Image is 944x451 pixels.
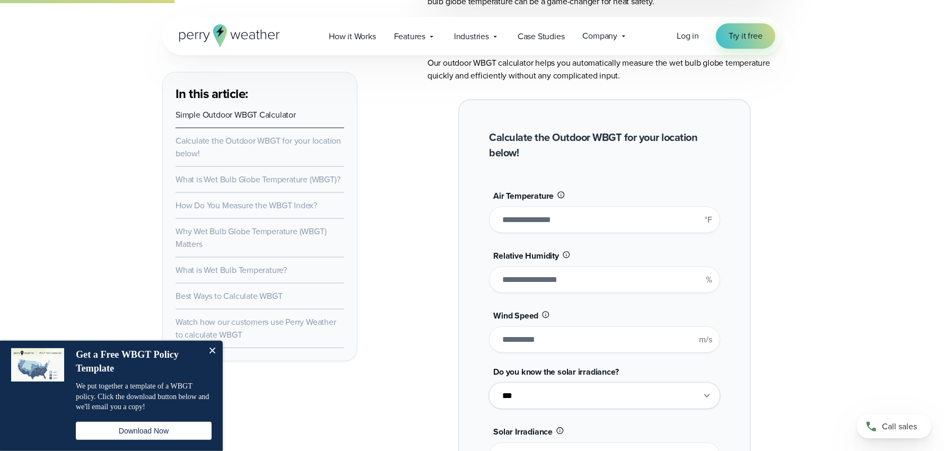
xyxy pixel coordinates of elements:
[729,30,763,42] span: Try it free
[320,25,385,47] a: How it Works
[493,190,554,202] span: Air Temperature
[176,109,296,121] a: Simple Outdoor WBGT Calculator
[76,348,200,375] h4: Get a Free WBGT Policy Template
[176,173,340,185] a: What is Wet Bulb Globe Temperature (WBGT)?
[677,30,699,42] a: Log in
[176,199,317,211] a: How Do You Measure the WBGT Index?
[454,30,489,43] span: Industries
[493,426,553,438] span: Solar Irradiance
[202,341,223,362] button: Close
[489,130,720,161] h2: Calculate the Outdoor WBGT for your location below!
[493,250,559,262] span: Relative Humidity
[394,30,425,43] span: Features
[176,316,336,341] a: Watch how our customers use Perry Weather to calculate WBGT
[11,348,64,382] img: dialog featured image
[176,225,327,250] a: Why Wet Bulb Globe Temperature (WBGT) Matters
[518,30,565,43] span: Case Studies
[493,309,538,322] span: Wind Speed
[716,23,775,49] a: Try it free
[76,381,212,412] p: We put together a template of a WBGT policy. Click the download button below and we'll email you ...
[882,420,917,433] span: Call sales
[329,30,376,43] span: How it Works
[427,57,782,82] p: Our outdoor WBGT calculator helps you automatically measure the wet bulb globe temperature quickl...
[509,25,574,47] a: Case Studies
[176,135,341,160] a: Calculate the Outdoor WBGT for your location below!
[857,415,931,438] a: Call sales
[176,264,287,276] a: What is Wet Bulb Temperature?
[176,85,344,102] h3: In this article:
[176,290,283,302] a: Best Ways to Calculate WBGT
[76,422,212,440] button: Download Now
[583,30,618,42] span: Company
[493,366,618,378] span: Do you know the solar irradiance?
